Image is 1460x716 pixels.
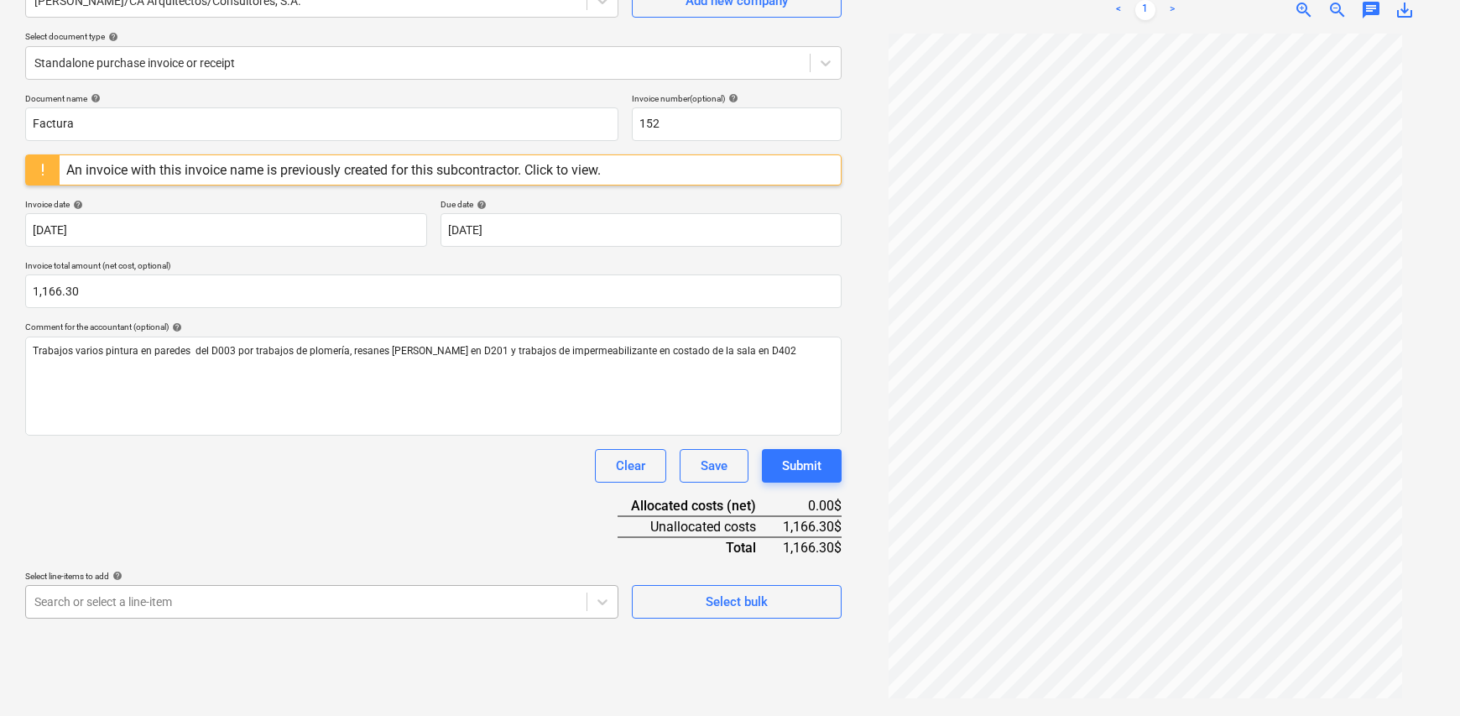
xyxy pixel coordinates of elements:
[632,93,842,104] div: Invoice number (optional)
[66,162,601,178] div: An invoice with this invoice name is previously created for this subcontractor. Click to view.
[706,591,768,613] div: Select bulk
[783,537,842,557] div: 1,166.30$
[25,93,618,104] div: Document name
[70,200,83,210] span: help
[725,93,738,103] span: help
[25,274,842,308] input: Invoice total amount (net cost, optional)
[1376,635,1460,716] iframe: Chat Widget
[782,455,821,477] div: Submit
[25,571,618,582] div: Select line-items to add
[701,455,727,477] div: Save
[33,345,796,357] span: Trabajos varios pintura en paredes del D003 por trabajos de plomería, resanes [PERSON_NAME] en D2...
[473,200,487,210] span: help
[25,107,618,141] input: Document name
[105,32,118,42] span: help
[595,449,666,483] button: Clear
[441,199,842,210] div: Due date
[616,455,645,477] div: Clear
[441,213,842,247] input: Due date not specified
[618,496,783,516] div: Allocated costs (net)
[783,516,842,537] div: 1,166.30$
[618,537,783,557] div: Total
[632,107,842,141] input: Invoice number
[25,199,427,210] div: Invoice date
[783,496,842,516] div: 0.00$
[25,31,842,42] div: Select document type
[25,213,427,247] input: Invoice date not specified
[169,322,182,332] span: help
[87,93,101,103] span: help
[680,449,748,483] button: Save
[109,571,123,581] span: help
[632,585,842,619] button: Select bulk
[618,516,783,537] div: Unallocated costs
[25,260,842,274] p: Invoice total amount (net cost, optional)
[762,449,842,483] button: Submit
[1376,635,1460,716] div: Widget de chat
[25,321,842,332] div: Comment for the accountant (optional)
